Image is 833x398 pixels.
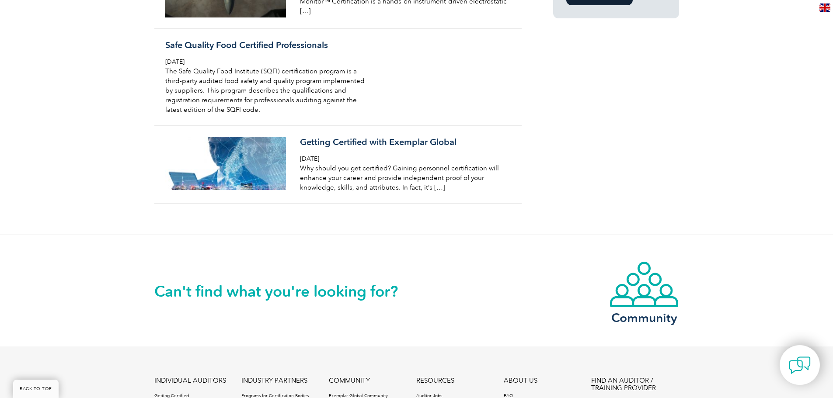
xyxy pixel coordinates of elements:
h3: Getting Certified with Exemplar Global [300,137,507,148]
img: contact-chat.png [789,354,811,376]
img: iStock-1054574038-e1638929466731-300x132.jpg [165,137,286,190]
a: COMMUNITY [329,377,370,384]
span: [DATE] [165,58,185,66]
a: INDIVIDUAL AUDITORS [154,377,226,384]
a: Getting Certified with Exemplar Global [DATE] Why should you get certified? Gaining personnel cer... [154,126,522,204]
p: The Safe Quality Food Institute (SQFI) certification program is a third-party audited food safety... [165,66,373,114]
h3: Safe Quality Food Certified Professionals [165,40,373,51]
h2: Can't find what you're looking for? [154,284,417,298]
a: ABOUT US [504,377,537,384]
a: RESOURCES [416,377,454,384]
a: Community [609,261,679,323]
img: icon-community.webp [609,261,679,308]
img: en [819,3,830,12]
a: FIND AN AUDITOR / TRAINING PROVIDER [591,377,679,392]
p: Why should you get certified? Gaining personnel certification will enhance your career and provid... [300,163,507,192]
a: Safe Quality Food Certified Professionals [DATE] The Safe Quality Food Institute (SQFI) certifica... [154,29,522,126]
h3: Community [609,312,679,323]
a: BACK TO TOP [13,380,59,398]
span: [DATE] [300,155,319,163]
a: INDUSTRY PARTNERS [241,377,307,384]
